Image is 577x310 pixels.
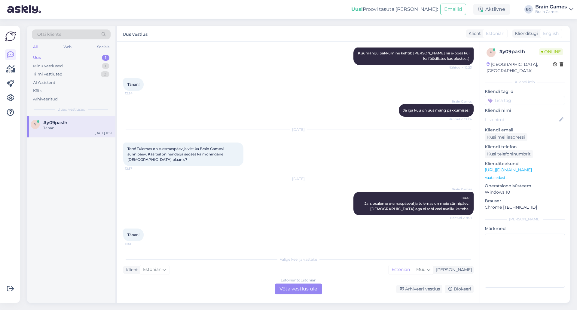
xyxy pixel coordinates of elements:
div: Brain Games [535,9,567,14]
span: 11:51 [125,241,148,246]
div: Uus [33,55,41,61]
div: Socials [96,43,111,51]
span: 12:24 [125,91,148,96]
span: Brain Games [449,187,472,192]
p: Windows 10 [485,189,565,195]
span: #y09paslh [43,120,67,125]
b: Uus! [351,6,363,12]
span: 12:57 [125,166,148,171]
div: Valige keel ja vastake [123,257,474,262]
img: Askly Logo [5,31,16,42]
span: Tänan! [127,232,139,237]
span: Brain Games [449,99,472,104]
p: Operatsioonisüsteem [485,183,565,189]
input: Lisa tag [485,96,565,105]
div: [PERSON_NAME] [434,267,472,273]
div: [GEOGRAPHIC_DATA], [GEOGRAPHIC_DATA] [487,61,553,74]
div: [PERSON_NAME] [485,216,565,222]
div: Aktiivne [473,4,510,15]
div: All [32,43,39,51]
span: Tere! Tulemas on e-esmaspäev ja vist ka Brain Gamesi sünnipäev. Kas teil on nendega seoses ka mõn... [127,146,224,162]
div: Klienditugi [512,30,538,37]
span: Otsi kliente [37,31,61,38]
input: Lisa nimi [485,116,558,123]
p: Klienditeekond [485,161,565,167]
p: Vaata edasi ... [485,175,565,180]
div: [DATE] [123,176,474,182]
div: Tiimi vestlused [33,71,63,77]
div: Estonian to Estonian [281,278,316,283]
span: Kuumängu pakkumine kehtib [PERSON_NAME] nii e-poes kui ka füüsilistes kauplustes :) [358,51,470,61]
a: [URL][DOMAIN_NAME] [485,167,532,173]
div: Minu vestlused [33,63,63,69]
button: Emailid [440,4,466,15]
div: Estonian [389,265,413,274]
span: Estonian [143,266,161,273]
span: Tänan! [127,82,139,87]
div: AI Assistent [33,80,55,86]
div: # y09paslh [499,48,539,55]
div: Arhiveeritud [33,96,58,102]
span: Online [539,48,563,55]
p: Chrome [TECHNICAL_ID] [485,204,565,210]
p: Kliendi tag'id [485,88,565,95]
span: y [34,122,36,127]
div: 1 [102,55,109,61]
div: Küsi meiliaadressi [485,133,527,141]
div: Blokeeri [445,285,474,293]
div: 0 [101,71,109,77]
div: Võta vestlus üle [275,284,322,294]
div: [DATE] 11:51 [95,131,112,135]
div: Klient [466,30,481,37]
div: Kõik [33,88,42,94]
div: Brain Games [535,5,567,9]
span: Nähtud ✓ 9:01 [449,216,472,220]
div: [DATE] [123,127,474,132]
p: Kliendi nimi [485,107,565,114]
p: Kliendi telefon [485,144,565,150]
span: Tere! Jah, osaleme e-smaspäeval ja tulemas on meie sünnipäev. [DEMOGRAPHIC_DATA] aga ei tohi veel... [365,196,470,211]
div: Web [62,43,73,51]
div: 1 [102,63,109,69]
span: Estonian [486,30,504,37]
div: Kliendi info [485,79,565,85]
span: Muu [416,267,426,272]
p: Märkmed [485,226,565,232]
span: Nähtud ✓ 12:23 [449,65,472,70]
div: Proovi tasuta [PERSON_NAME]: [351,6,438,13]
div: Tänan! [43,125,112,131]
span: y [490,50,492,55]
div: Arhiveeri vestlus [396,285,442,293]
span: Uued vestlused [57,107,85,112]
span: Nähtud ✓ 12:24 [448,117,472,121]
div: Klient [123,267,138,273]
p: Brauser [485,198,565,204]
div: Küsi telefoninumbrit [485,150,533,158]
span: English [543,30,559,37]
span: Ja iga kuu on uus mäng pakkumises! [403,108,469,112]
a: Brain GamesBrain Games [535,5,573,14]
label: Uus vestlus [123,29,148,38]
p: Kliendi email [485,127,565,133]
div: BG [524,5,533,14]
